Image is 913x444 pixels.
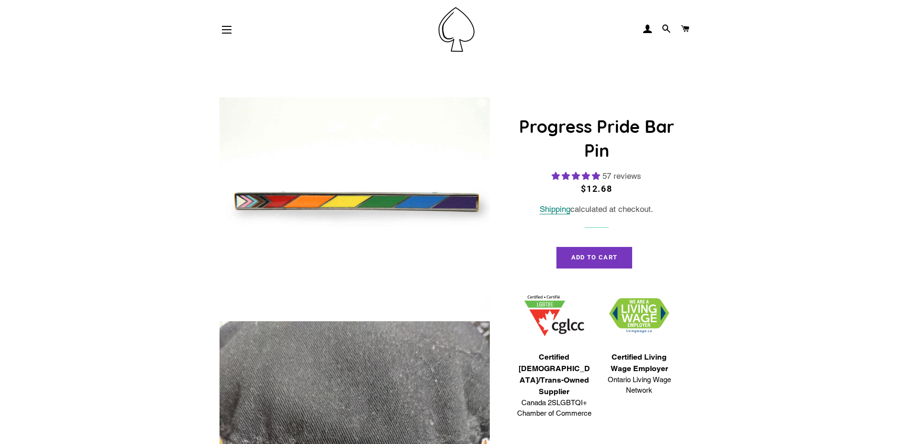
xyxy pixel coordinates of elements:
[609,298,669,333] img: 1706832627.png
[439,7,474,52] img: Pin-Ace
[571,254,617,261] span: Add to Cart
[556,247,632,268] button: Add to Cart
[601,351,677,374] span: Certified Living Wage Employer
[540,204,570,214] a: Shipping
[602,171,641,181] span: 57 reviews
[516,351,592,397] span: Certified [DEMOGRAPHIC_DATA]/Trans-Owned Supplier
[511,203,682,216] div: calculated at checkout.
[516,397,592,419] span: Canada 2SLGBTQI+ Chamber of Commerce
[581,184,613,194] span: $12.68
[552,171,602,181] span: 4.98 stars
[220,97,490,314] img: Progress Pride Bar Pin - Pin-Ace
[511,115,682,163] h1: Progress Pride Bar Pin
[524,295,584,336] img: 1705457225.png
[601,374,677,396] span: Ontario Living Wage Network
